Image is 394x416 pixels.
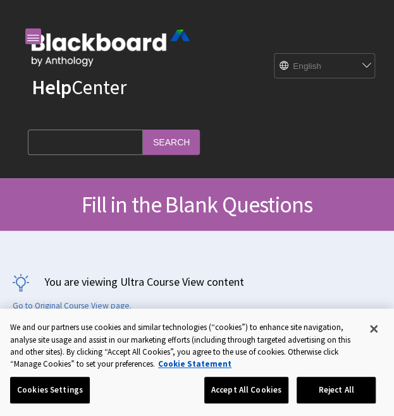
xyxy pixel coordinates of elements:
a: Go to Original Course View page. [13,300,132,312]
a: More information about your privacy, opens in a new tab [158,359,231,370]
p: You are viewing Ultra Course View content [13,274,381,290]
div: We and our partners use cookies and similar technologies (“cookies”) to enhance site navigation, ... [10,321,364,370]
button: Accept All Cookies [204,377,288,403]
input: Search [143,130,200,154]
button: Reject All [297,377,376,403]
img: Blackboard by Anthology [32,30,190,66]
button: Cookies Settings [10,377,90,403]
strong: Help [32,75,71,100]
span: Fill in the Blank Questions [82,190,312,219]
a: HelpCenter [32,75,126,100]
select: Site Language Selector [274,54,363,79]
button: Close [360,315,388,343]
